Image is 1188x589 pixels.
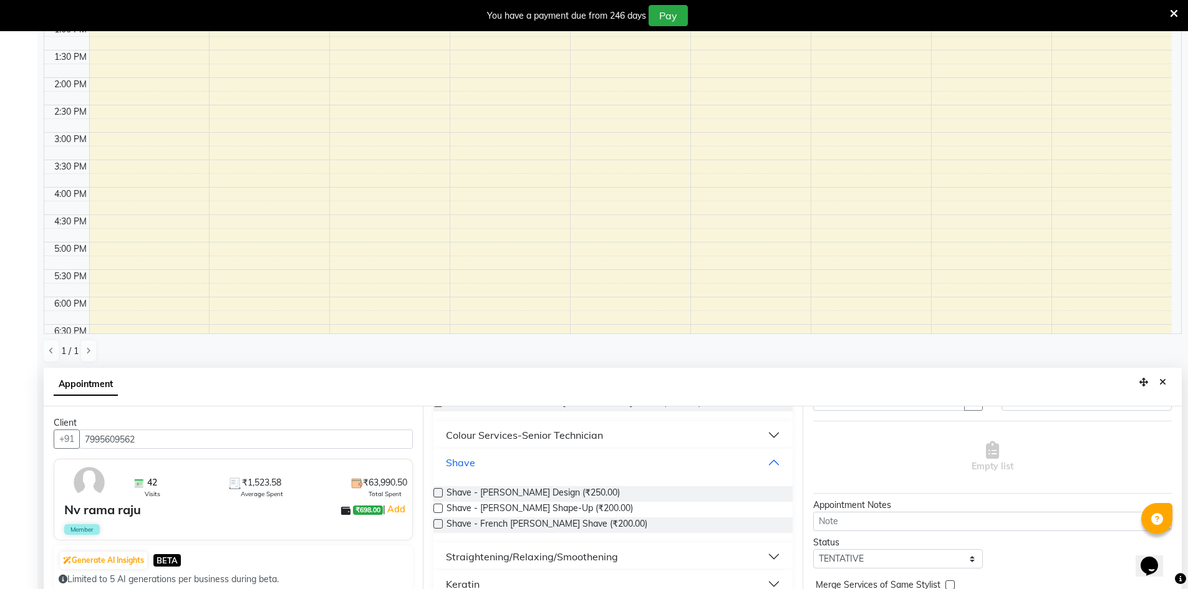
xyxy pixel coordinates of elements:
[79,429,413,449] input: Search by Name/Mobile/Email/Code
[64,524,100,535] span: Member
[52,160,89,173] div: 3:30 PM
[52,78,89,91] div: 2:00 PM
[363,476,407,489] span: ₹63,990.50
[52,270,89,283] div: 5:30 PM
[52,215,89,228] div: 4:30 PM
[145,489,160,499] span: Visits
[153,554,181,566] span: BETA
[61,345,79,358] span: 1 / 1
[447,517,647,533] span: Shave - French [PERSON_NAME] Shave (₹200.00)
[52,188,89,201] div: 4:00 PM
[59,573,408,586] div: Limited to 5 AI generations per business during beta.
[54,373,118,396] span: Appointment
[52,297,89,310] div: 6:00 PM
[242,476,281,489] span: ₹1,523.58
[813,536,983,549] div: Status
[438,545,787,568] button: Straightening/Relaxing/Smoothening
[52,50,89,64] div: 1:30 PM
[447,502,633,517] span: Shave - [PERSON_NAME] Shape-Up (₹200.00)
[487,9,646,22] div: You have a payment due from 246 days
[1136,539,1176,577] iframe: chat widget
[369,489,402,499] span: Total Spent
[353,505,383,515] span: ₹698.00
[438,424,787,446] button: Colour Services-Senior Technician
[383,502,407,517] span: |
[52,242,89,256] div: 5:00 PM
[447,486,620,502] span: Shave - [PERSON_NAME] Design (₹250.00)
[147,476,157,489] span: 42
[71,464,107,500] img: avatar
[52,105,89,118] div: 2:30 PM
[1154,373,1172,392] button: Close
[446,428,603,443] div: Colour Services-Senior Technician
[972,441,1013,473] span: Empty list
[438,451,787,474] button: Shave
[446,549,618,564] div: Straightening/Relaxing/Smoothening
[54,429,80,449] button: +91
[60,552,147,569] button: Generate AI Insights
[64,500,141,519] div: Nv rama raju
[446,455,475,470] div: Shave
[52,325,89,338] div: 6:30 PM
[813,499,1172,512] div: Appointment Notes
[52,133,89,146] div: 3:00 PM
[649,5,688,26] button: Pay
[241,489,283,499] span: Average Spent
[385,502,407,517] a: Add
[54,416,413,429] div: Client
